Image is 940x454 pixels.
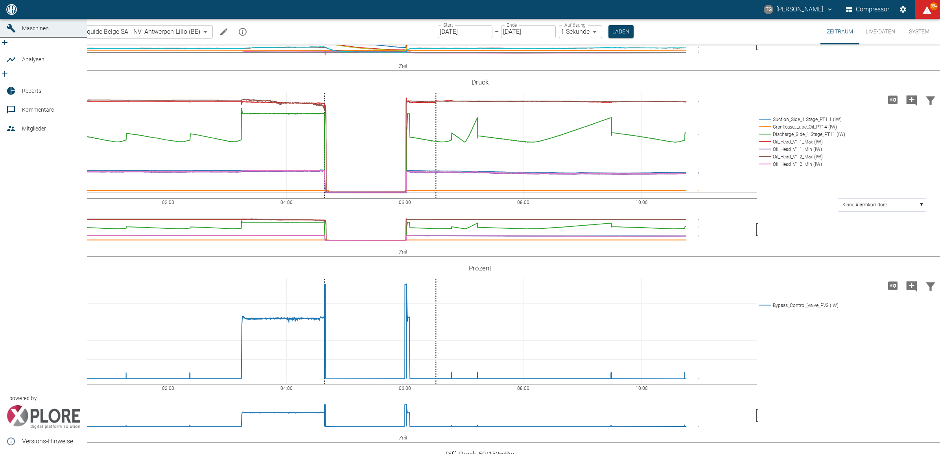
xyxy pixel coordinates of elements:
[22,88,41,94] span: Reports
[844,2,891,17] button: Compressor
[896,2,910,17] button: Einstellungen
[921,90,940,110] button: Daten filtern
[22,107,54,113] span: Kommentare
[507,22,517,28] label: Ende
[608,25,634,38] button: Laden
[443,22,453,28] label: Start
[501,25,556,38] input: DD.MM.YYYY
[902,276,921,296] button: Kommentar hinzufügen
[921,276,940,296] button: Daten filtern
[764,5,773,14] div: TG
[559,25,602,38] div: 1 Sekunde
[22,125,46,132] span: Mitglieder
[438,25,492,38] input: DD.MM.YYYY
[883,96,902,103] span: Hohe Auflösung
[22,25,49,31] span: Maschinen
[9,395,37,402] span: powered by
[859,19,901,44] button: Live-Daten
[930,2,938,10] span: 99+
[820,19,859,44] button: Zeitraum
[39,27,200,36] span: 908000047_Air Liquide Belge SA - NV_Antwerpen-Lillo (BE)
[564,22,586,28] label: Auflösung
[22,437,81,446] span: Versions-Hinweise
[763,2,835,17] button: thomas.gregoir@neuman-esser.com
[842,202,887,208] text: Keine Alarmkorridore
[495,27,499,36] p: –
[6,4,18,15] img: logo
[883,281,902,289] span: Hohe Auflösung
[902,90,921,110] button: Kommentar hinzufügen
[22,56,44,62] span: Analysen
[29,27,200,37] a: 908000047_Air Liquide Belge SA - NV_Antwerpen-Lillo (BE)
[216,24,232,40] button: Machine bearbeiten
[235,24,251,40] button: mission info
[6,405,81,429] img: Xplore Logo
[901,19,937,44] button: System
